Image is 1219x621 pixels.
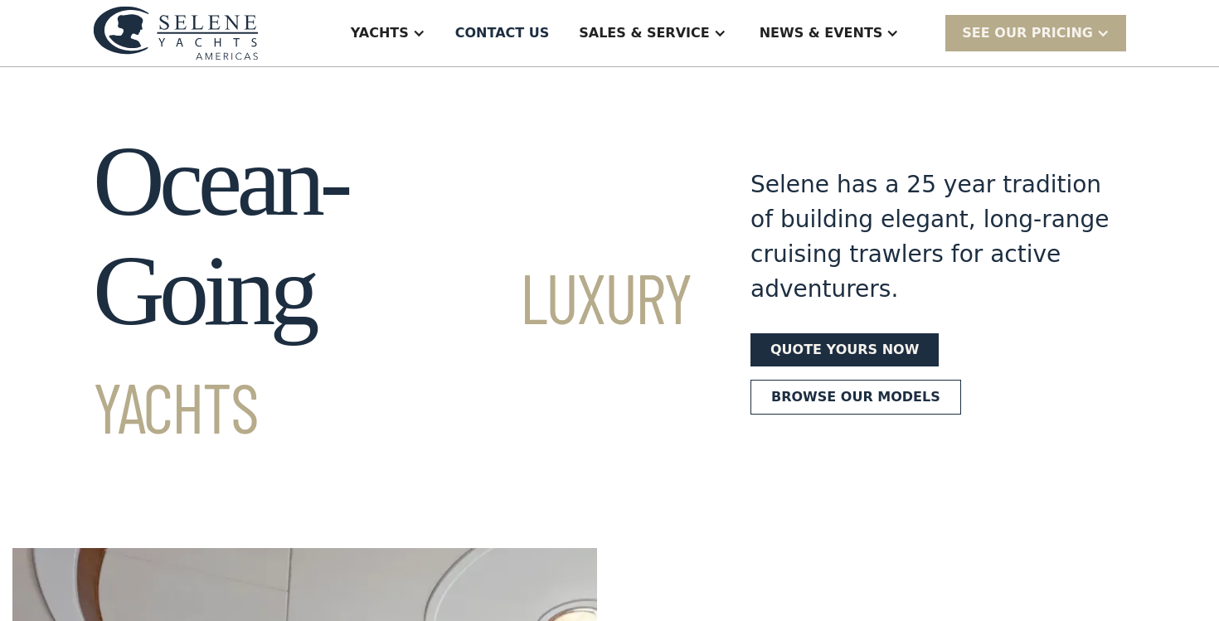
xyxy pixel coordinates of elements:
[962,23,1093,43] div: SEE Our Pricing
[750,333,939,366] a: Quote yours now
[93,255,691,448] span: Luxury Yachts
[579,23,709,43] div: Sales & Service
[93,6,259,60] img: logo
[93,127,691,455] h1: Ocean-Going
[750,167,1126,307] div: Selene has a 25 year tradition of building elegant, long-range cruising trawlers for active adven...
[455,23,550,43] div: Contact US
[351,23,409,43] div: Yachts
[750,380,961,415] a: Browse our models
[760,23,883,43] div: News & EVENTS
[945,15,1126,51] div: SEE Our Pricing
